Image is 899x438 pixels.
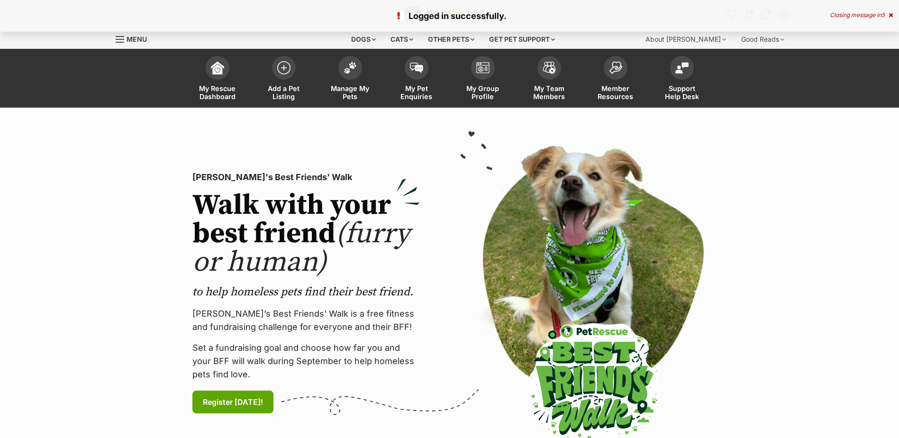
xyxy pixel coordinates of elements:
[344,62,357,74] img: manage-my-pets-icon-02211641906a0b7f246fdf0571729dbe1e7629f14944591b6c1af311fb30b64b.svg
[192,341,420,381] p: Set a fundraising goal and choose how far you and your BFF will walk during September to help hom...
[639,30,733,49] div: About [PERSON_NAME]
[482,30,562,49] div: Get pet support
[345,30,382,49] div: Dogs
[116,30,154,47] a: Menu
[196,84,239,100] span: My Rescue Dashboard
[192,171,420,184] p: [PERSON_NAME]'s Best Friends' Walk
[410,63,423,73] img: pet-enquiries-icon-7e3ad2cf08bfb03b45e93fb7055b45f3efa6380592205ae92323e6603595dc1f.svg
[263,84,305,100] span: Add a Pet Listing
[211,61,224,74] img: dashboard-icon-eb2f2d2d3e046f16d808141f083e7271f6b2e854fb5c12c21221c1fb7104beca.svg
[127,35,147,43] span: Menu
[528,84,571,100] span: My Team Members
[384,30,420,49] div: Cats
[609,61,622,74] img: member-resources-icon-8e73f808a243e03378d46382f2149f9095a855e16c252ad45f914b54edf8863c.svg
[251,51,317,108] a: Add a Pet Listing
[395,84,438,100] span: My Pet Enquiries
[582,51,649,108] a: Member Resources
[450,51,516,108] a: My Group Profile
[203,396,263,408] span: Register [DATE]!
[192,216,410,280] span: (furry or human)
[675,62,689,73] img: help-desk-icon-fdf02630f3aa405de69fd3d07c3f3aa587a6932b1a1747fa1d2bba05be0121f9.svg
[649,51,715,108] a: Support Help Desk
[735,30,791,49] div: Good Reads
[184,51,251,108] a: My Rescue Dashboard
[317,51,383,108] a: Manage My Pets
[421,30,481,49] div: Other pets
[462,84,504,100] span: My Group Profile
[192,284,420,300] p: to help homeless pets find their best friend.
[277,61,291,74] img: add-pet-listing-icon-0afa8454b4691262ce3f59096e99ab1cd57d4a30225e0717b998d2c9b9846f56.svg
[192,192,420,277] h2: Walk with your best friend
[594,84,637,100] span: Member Resources
[383,51,450,108] a: My Pet Enquiries
[476,62,490,73] img: group-profile-icon-3fa3cf56718a62981997c0bc7e787c4b2cf8bcc04b72c1350f741eb67cf2f40e.svg
[192,307,420,334] p: [PERSON_NAME]’s Best Friends' Walk is a free fitness and fundraising challenge for everyone and t...
[543,62,556,74] img: team-members-icon-5396bd8760b3fe7c0b43da4ab00e1e3bb1a5d9ba89233759b79545d2d3fc5d0d.svg
[192,391,273,413] a: Register [DATE]!
[516,51,582,108] a: My Team Members
[329,84,372,100] span: Manage My Pets
[661,84,703,100] span: Support Help Desk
